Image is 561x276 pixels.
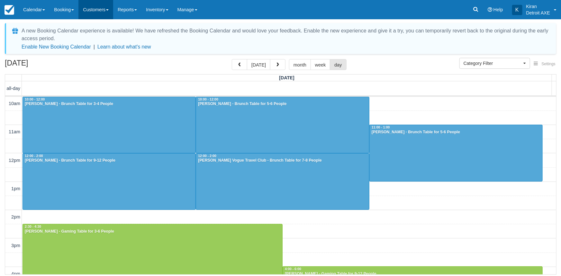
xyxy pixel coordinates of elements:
[11,186,20,191] span: 1pm
[11,214,20,219] span: 2pm
[247,59,270,70] button: [DATE]
[369,125,543,181] a: 11:00 - 1:00[PERSON_NAME] - Brunch Table for 5-6 People
[198,154,216,158] span: 12:00 - 2:00
[512,5,522,15] div: K
[5,5,14,15] img: checkfront-main-nav-mini-logo.png
[25,225,41,228] span: 2:30 - 4:30
[311,59,330,70] button: week
[526,10,550,16] p: Detroit AXE
[23,153,196,210] a: 12:00 - 2:00[PERSON_NAME] - Brunch Table for 9-12 People
[7,86,20,91] span: all-day
[279,75,294,80] span: [DATE]
[372,126,390,129] span: 11:00 - 1:00
[493,7,503,12] span: Help
[530,59,559,69] button: Settings
[285,267,301,271] span: 4:00 - 6:00
[542,62,556,66] span: Settings
[488,7,492,12] i: Help
[330,59,346,70] button: day
[459,58,530,69] button: Category Filter
[24,158,194,163] div: [PERSON_NAME] - Brunch Table for 9-12 People
[97,44,151,49] a: Learn about what's new
[289,59,311,70] button: month
[198,158,367,163] div: [PERSON_NAME] Vogue Travel Club - Brunch Table for 7-8 People
[5,59,86,71] h2: [DATE]
[24,102,194,107] div: [PERSON_NAME] - Brunch Table for 3-4 People
[9,158,20,163] span: 12pm
[25,98,45,101] span: 10:00 - 12:00
[9,101,20,106] span: 10am
[23,97,196,153] a: 10:00 - 12:00[PERSON_NAME] - Brunch Table for 3-4 People
[371,130,541,135] div: [PERSON_NAME] - Brunch Table for 5-6 People
[196,97,369,153] a: 10:00 - 12:00[PERSON_NAME] - Brunch Table for 5-6 People
[22,44,91,50] button: Enable New Booking Calendar
[94,44,95,49] span: |
[526,3,550,10] p: Kiran
[22,27,548,42] div: A new Booking Calendar experience is available! We have refreshed the Booking Calendar and would ...
[198,102,367,107] div: [PERSON_NAME] - Brunch Table for 5-6 People
[11,243,20,248] span: 3pm
[196,153,369,210] a: 12:00 - 2:00[PERSON_NAME] Vogue Travel Club - Brunch Table for 7-8 People
[464,60,522,67] span: Category Filter
[198,98,218,101] span: 10:00 - 12:00
[24,229,281,234] div: [PERSON_NAME] - Gaming Table for 3-6 People
[9,129,20,134] span: 11am
[25,154,43,158] span: 12:00 - 2:00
